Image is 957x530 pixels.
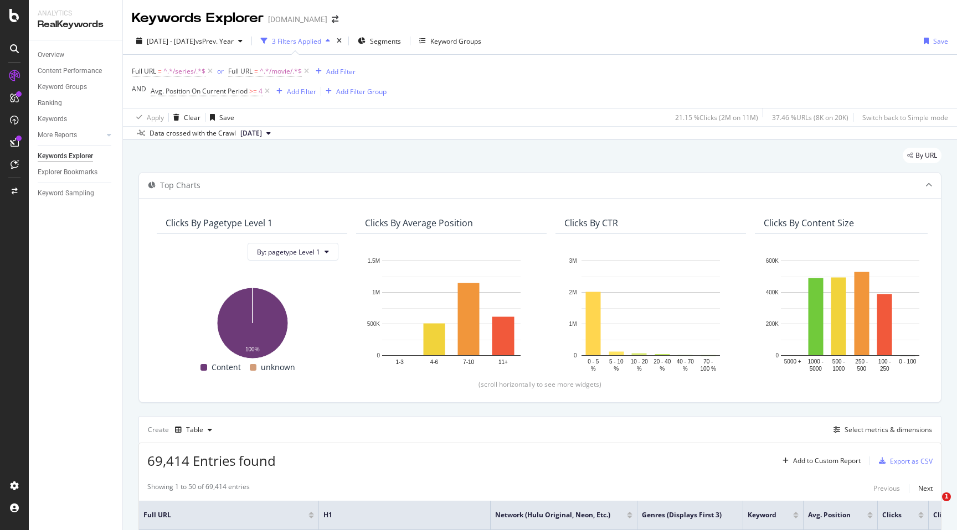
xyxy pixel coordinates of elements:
[367,321,380,327] text: 500K
[858,108,948,126] button: Switch back to Simple mode
[217,66,224,76] button: or
[186,427,203,433] div: Table
[143,510,292,520] span: Full URL
[132,66,156,76] span: Full URL
[766,321,779,327] text: 200K
[147,113,164,122] div: Apply
[261,361,295,374] span: unknown
[878,358,891,365] text: 100 -
[38,150,115,162] a: Keywords Explorer
[808,510,851,520] span: Avg. Position
[259,84,263,99] span: 4
[171,421,217,439] button: Table
[311,65,356,78] button: Add Filter
[38,9,114,18] div: Analytics
[377,352,380,358] text: 0
[321,85,387,98] button: Add Filter Group
[212,361,241,374] span: Content
[38,97,62,109] div: Ranking
[933,37,948,46] div: Save
[778,452,861,470] button: Add to Custom Report
[588,358,599,365] text: 0 - 5
[365,255,538,374] div: A chart.
[132,108,164,126] button: Apply
[257,247,320,257] span: By: pagetype Level 1
[158,66,162,76] span: =
[151,86,248,96] span: Avg. Position On Current Period
[169,108,200,126] button: Clear
[642,510,722,520] span: Genres (Displays first 3)
[132,32,247,50] button: [DATE] - [DATE]vsPrev. Year
[272,37,321,46] div: 3 Filters Applied
[195,37,234,46] span: vs Prev. Year
[832,366,845,372] text: 1000
[915,152,937,159] span: By URL
[703,358,713,365] text: 70 -
[38,113,115,125] a: Keywords
[38,167,115,178] a: Explorer Bookmarks
[609,358,624,365] text: 5 - 10
[564,255,737,374] svg: A chart.
[775,352,779,358] text: 0
[919,32,948,50] button: Save
[240,128,262,138] span: 2025 Jul. 26th
[152,380,928,389] div: (scroll horizontally to see more widgets)
[287,87,316,96] div: Add Filter
[748,510,776,520] span: Keyword
[591,366,596,372] text: %
[150,128,236,138] div: Data crossed with the Crawl
[903,148,941,163] div: legacy label
[899,358,917,365] text: 0 - 100
[38,81,115,93] a: Keyword Groups
[132,9,264,28] div: Keywords Explorer
[370,37,401,46] span: Segments
[564,217,618,228] div: Clicks By CTR
[880,366,889,372] text: 250
[808,358,824,365] text: 1000 -
[249,86,257,96] span: >=
[845,425,932,434] div: Select metrics & dimensions
[148,421,217,439] div: Create
[614,366,619,372] text: %
[766,258,779,264] text: 600K
[683,366,688,372] text: %
[163,64,205,79] span: ^.*/series/.*$
[631,358,649,365] text: 10 - 20
[430,359,439,365] text: 4-6
[495,510,610,520] span: Network (Hulu Original, Neon, etc.)
[38,188,115,199] a: Keyword Sampling
[395,359,404,365] text: 1-3
[919,492,946,519] iframe: Intercom live chat
[38,65,102,77] div: Content Performance
[219,113,234,122] div: Save
[332,15,338,23] div: arrow-right-arrow-left
[132,84,146,93] div: AND
[368,258,380,264] text: 1.5M
[166,217,272,228] div: Clicks By pagetype Level 1
[38,97,115,109] a: Ranking
[829,423,932,437] button: Select metrics & dimensions
[918,482,933,495] button: Next
[336,87,387,96] div: Add Filter Group
[245,346,260,352] text: 100%
[260,64,302,79] span: ^.*/movie/.*$
[166,282,338,361] svg: A chart.
[574,352,577,358] text: 0
[873,482,900,495] button: Previous
[766,289,779,295] text: 400K
[415,32,486,50] button: Keyword Groups
[942,492,951,501] span: 1
[323,510,469,520] span: H1
[660,366,665,372] text: %
[147,451,276,470] span: 69,414 Entries found
[272,85,316,98] button: Add Filter
[184,113,200,122] div: Clear
[873,484,900,493] div: Previous
[38,65,115,77] a: Content Performance
[147,37,195,46] span: [DATE] - [DATE]
[855,358,868,365] text: 250 -
[784,358,801,365] text: 5000 +
[38,129,77,141] div: More Reports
